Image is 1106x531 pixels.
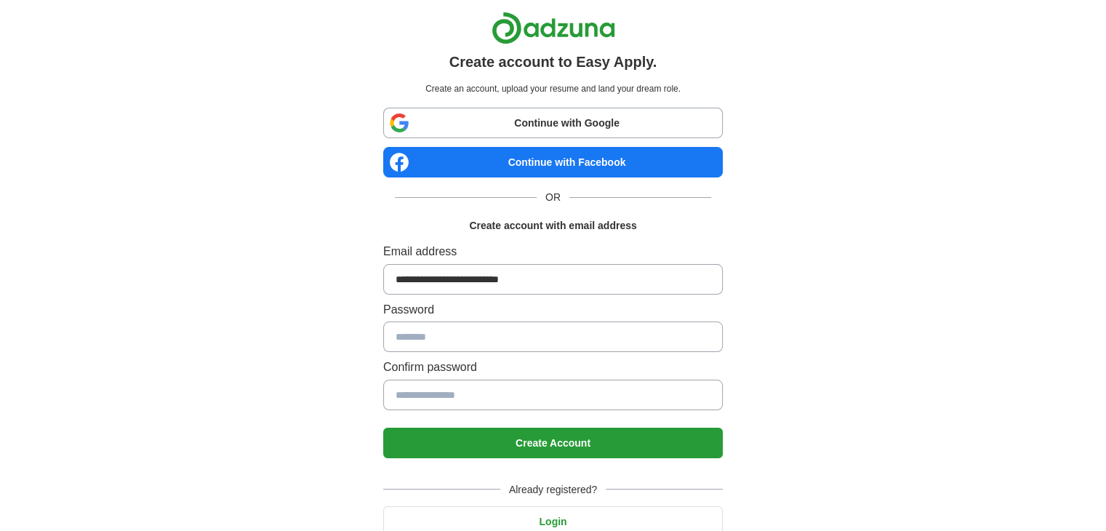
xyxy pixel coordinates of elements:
h1: Create account with email address [469,217,636,233]
a: Login [383,516,723,527]
a: Continue with Facebook [383,147,723,177]
label: Password [383,300,723,319]
a: Continue with Google [383,108,723,138]
button: Create Account [383,428,723,458]
label: Confirm password [383,358,723,377]
p: Create an account, upload your resume and land your dream role. [386,82,720,96]
h1: Create account to Easy Apply. [449,50,657,73]
img: Adzuna logo [492,12,615,44]
span: Already registered? [500,482,606,498]
label: Email address [383,242,723,261]
span: OR [537,189,569,205]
